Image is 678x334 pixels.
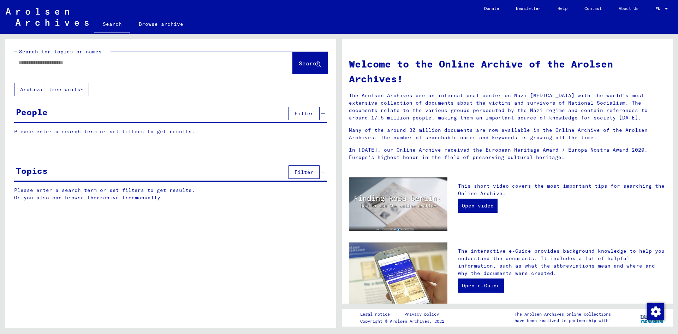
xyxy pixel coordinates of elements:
[349,127,666,141] p: Many of the around 30 million documents are now available in the Online Archive of the Arolsen Ar...
[655,6,663,11] span: EN
[349,177,447,231] img: video.jpg
[130,16,192,33] a: Browse archive
[6,8,89,26] img: Arolsen_neg.svg
[639,309,665,326] img: yv_logo.png
[16,164,48,177] div: Topics
[349,92,666,122] p: The Arolsen Archives are an international center on Nazi [MEDICAL_DATA] with the world’s most ext...
[647,303,664,320] img: Change consent
[458,247,666,277] p: The interactive e-Guide provides background knowledge to help you understand the documents. It in...
[97,194,135,201] a: archive tree
[293,52,327,74] button: Search
[14,128,327,135] p: Please enter a search term or set filters to get results.
[515,311,611,317] p: The Arolsen Archives online collections
[360,311,447,318] div: |
[349,242,447,308] img: eguide.jpg
[14,187,327,201] p: Please enter a search term or set filters to get results. Or you also can browse the manually.
[14,83,89,96] button: Archival tree units
[399,311,447,318] a: Privacy policy
[458,182,666,197] p: This short video covers the most important tips for searching the Online Archive.
[16,106,48,118] div: People
[289,107,320,120] button: Filter
[458,279,504,293] a: Open e-Guide
[94,16,130,34] a: Search
[360,318,447,324] p: Copyright © Arolsen Archives, 2021
[289,165,320,179] button: Filter
[349,57,666,86] h1: Welcome to the Online Archive of the Arolsen Archives!
[295,169,314,175] span: Filter
[295,110,314,117] span: Filter
[458,199,498,213] a: Open video
[515,317,611,324] p: have been realized in partnership with
[299,60,320,67] span: Search
[349,146,666,161] p: In [DATE], our Online Archive received the European Heritage Award / Europa Nostra Award 2020, Eu...
[19,48,102,55] mat-label: Search for topics or names
[360,311,395,318] a: Legal notice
